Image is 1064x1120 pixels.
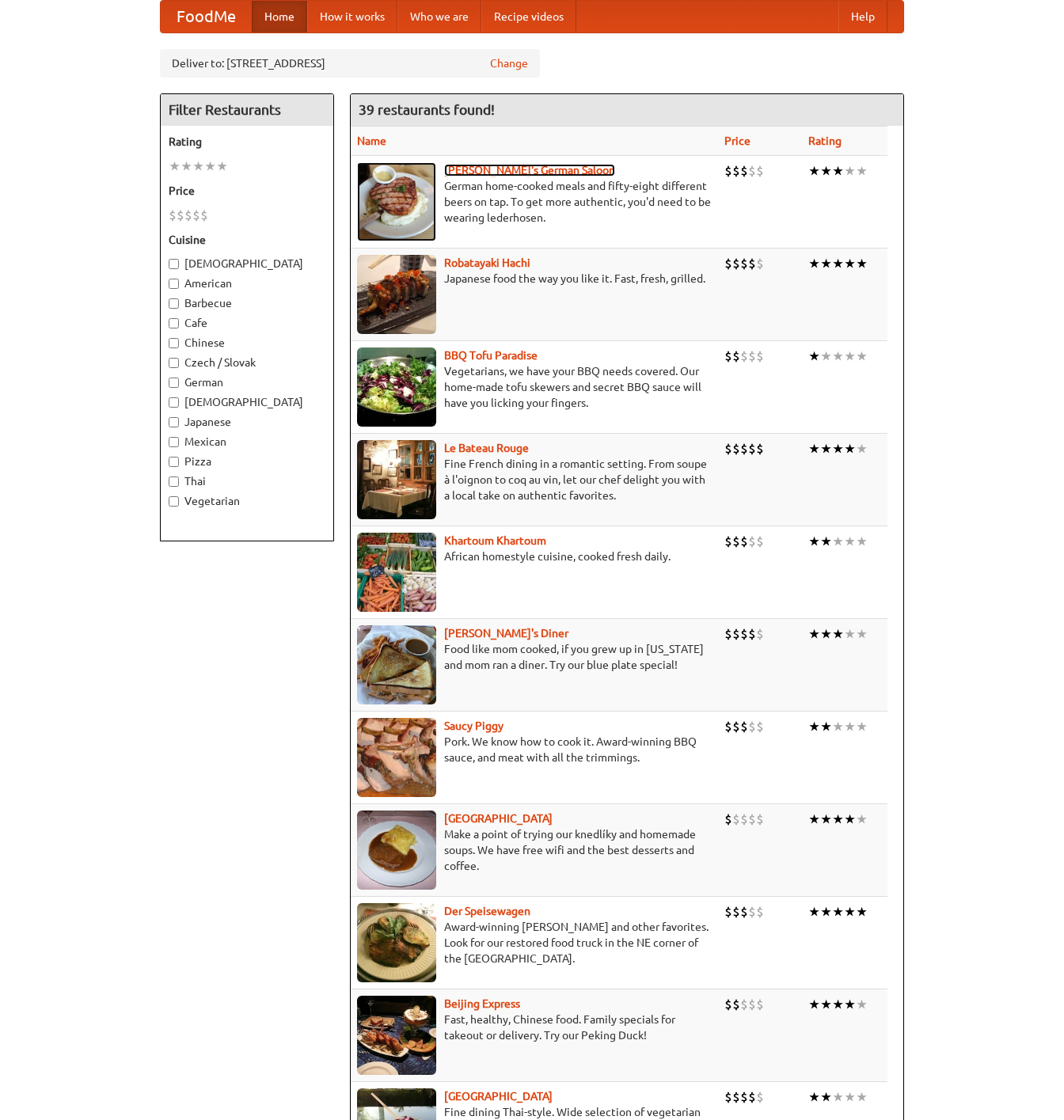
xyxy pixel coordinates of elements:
b: Der Speisewagen [444,905,530,917]
li: ★ [808,347,820,365]
li: ★ [808,903,820,921]
li: ★ [204,158,216,175]
li: ★ [844,533,856,550]
a: [PERSON_NAME]'s Diner [444,627,568,640]
img: esthers.jpg [357,162,436,241]
div: Deliver to: [STREET_ADDRESS] [160,49,540,78]
b: Saucy Piggy [444,719,503,732]
li: $ [732,162,740,180]
li: ★ [856,903,868,921]
li: $ [756,625,764,643]
li: $ [732,440,740,457]
a: [GEOGRAPHIC_DATA] [444,1090,553,1103]
li: ★ [844,1088,856,1106]
li: ★ [832,718,844,735]
li: ★ [808,811,820,828]
li: ★ [808,162,820,180]
li: ★ [832,533,844,550]
a: Home [252,1,307,32]
li: ★ [844,903,856,921]
label: [DEMOGRAPHIC_DATA] [169,394,325,410]
li: $ [756,1088,764,1106]
li: ★ [808,996,820,1013]
li: ★ [820,625,832,643]
li: $ [724,1088,732,1106]
li: $ [740,1088,748,1106]
label: Thai [169,473,325,489]
input: [DEMOGRAPHIC_DATA] [169,397,179,408]
img: saucy.jpg [357,718,436,797]
a: Price [724,135,750,147]
li: $ [732,718,740,735]
li: ★ [820,440,832,457]
li: $ [724,162,732,180]
li: $ [724,347,732,365]
p: Pork. We know how to cook it. Award-winning BBQ sauce, and meat with all the trimmings. [357,734,712,765]
li: ★ [808,533,820,550]
label: Pizza [169,454,325,469]
li: $ [748,1088,756,1106]
li: $ [756,533,764,550]
img: sallys.jpg [357,625,436,704]
a: Rating [808,135,842,147]
li: $ [740,347,748,365]
li: ★ [856,533,868,550]
a: Change [490,55,528,71]
li: ★ [832,162,844,180]
li: $ [756,162,764,180]
p: Fast, healthy, Chinese food. Family specials for takeout or delivery. Try our Peking Duck! [357,1012,712,1043]
input: Thai [169,476,179,487]
li: $ [740,811,748,828]
label: Cafe [169,315,325,331]
li: $ [756,255,764,272]
li: $ [756,811,764,828]
a: [GEOGRAPHIC_DATA] [444,812,553,825]
li: $ [724,996,732,1013]
li: $ [740,440,748,457]
li: ★ [180,158,192,175]
input: Cafe [169,318,179,328]
li: ★ [832,625,844,643]
li: $ [748,625,756,643]
p: Make a point of trying our knedlíky and homemade soups. We have free wifi and the best desserts a... [357,826,712,874]
li: ★ [820,811,832,828]
li: $ [756,347,764,365]
li: ★ [808,718,820,735]
li: $ [732,625,740,643]
li: ★ [856,811,868,828]
p: Award-winning [PERSON_NAME] and other favorites. Look for our restored food truck in the NE corne... [357,919,712,966]
input: Barbecue [169,298,179,309]
input: Vegetarian [169,496,179,507]
li: $ [192,207,200,224]
label: Barbecue [169,295,325,311]
li: ★ [808,440,820,457]
li: ★ [832,1088,844,1106]
li: ★ [192,158,204,175]
p: African homestyle cuisine, cooked fresh daily. [357,549,712,564]
li: ★ [856,255,868,272]
li: ★ [844,996,856,1013]
li: ★ [820,1088,832,1106]
li: ★ [820,162,832,180]
b: Le Bateau Rouge [444,442,529,454]
li: ★ [844,255,856,272]
li: $ [756,903,764,921]
li: ★ [856,625,868,643]
input: [DEMOGRAPHIC_DATA] [169,259,179,269]
a: BBQ Tofu Paradise [444,349,538,362]
label: Chinese [169,335,325,351]
input: Chinese [169,338,179,348]
li: ★ [832,440,844,457]
li: $ [740,162,748,180]
li: ★ [820,996,832,1013]
img: beijing.jpg [357,996,436,1075]
h5: Rating [169,134,325,150]
li: $ [724,255,732,272]
li: $ [748,811,756,828]
p: Fine French dining in a romantic setting. From soupe à l'oignon to coq au vin, let our chef delig... [357,456,712,503]
a: How it works [307,1,397,32]
li: ★ [856,440,868,457]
